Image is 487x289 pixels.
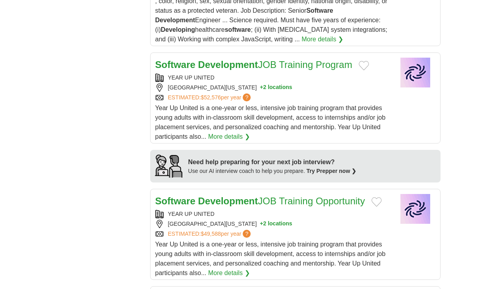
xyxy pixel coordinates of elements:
[260,83,292,92] button: +2 locations
[188,157,357,167] div: Need help preparing for your next job interview?
[155,241,386,276] span: Year Up United is a one-year or less, intensive job training program that provides young adults w...
[155,17,195,23] strong: Development
[243,93,251,101] span: ?
[359,61,369,70] button: Add to favorite jobs
[208,132,250,142] a: More details ❯
[168,230,253,238] a: ESTIMATED:$49,588per year?
[155,196,365,206] a: Software DevelopmentJOB Training Opportunity
[155,210,389,218] div: YEAR UP UNITED
[198,59,258,70] strong: Development
[161,26,195,33] strong: Developing
[260,83,263,92] span: +
[260,220,292,228] button: +2 locations
[155,220,389,228] div: [GEOGRAPHIC_DATA][US_STATE]
[155,196,195,206] strong: Software
[306,7,333,14] strong: Software
[301,35,343,44] a: More details ❯
[155,105,386,140] span: Year Up United is a one-year or less, intensive job training program that provides young adults w...
[168,93,253,102] a: ESTIMATED:$52,576per year?
[371,197,382,207] button: Add to favorite jobs
[201,231,221,237] span: $49,588
[155,59,352,70] a: Software DevelopmentJOB Training Program
[396,194,435,224] img: Company logo
[155,83,389,92] div: [GEOGRAPHIC_DATA][US_STATE]
[260,220,263,228] span: +
[396,58,435,87] img: Company logo
[155,74,389,82] div: YEAR UP UNITED
[225,26,251,33] strong: software
[208,268,250,278] a: More details ❯
[155,59,195,70] strong: Software
[198,196,258,206] strong: Development
[201,94,221,101] span: $52,576
[188,167,357,175] div: Use our AI interview coach to help you prepare.
[307,168,357,174] a: Try Prepper now ❯
[243,230,251,238] span: ?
